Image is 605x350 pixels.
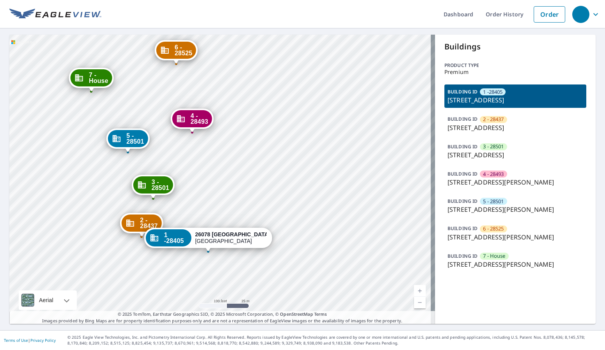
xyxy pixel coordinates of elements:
[155,40,198,64] div: Dropped pin, building 6 - 28525, Commercial property, 28405 Franklin Rd Southfield, MI 48034
[120,213,163,237] div: Dropped pin, building 2 - 28437, Commercial property, 28214 Maitrott St Southfield, MI 48034
[444,41,586,53] p: Buildings
[444,62,586,69] p: Product type
[414,297,426,308] a: Current Level 18, Zoom Out
[483,198,504,205] span: 5 - 28501
[19,290,77,310] div: Aerial
[280,311,313,317] a: OpenStreetMap
[144,228,272,252] div: Dropped pin, building 1 -28405, Commercial property, 26078 Franklin Pointe Dr Southfield, MI 48034
[126,133,144,144] span: 5 - 28501
[448,116,478,122] p: BUILDING ID
[67,334,601,346] p: © 2025 Eagle View Technologies, Inc. and Pictometry International Corp. All Rights Reserved. Repo...
[448,171,478,177] p: BUILDING ID
[448,205,583,214] p: [STREET_ADDRESS][PERSON_NAME]
[106,128,149,153] div: Dropped pin, building 5 - 28501, Commercial property, 28517 Franklin Rd Southfield, MI 48034
[191,113,208,125] span: 4 - 28493
[4,338,28,343] a: Terms of Use
[140,217,157,229] span: 2 - 28437
[448,253,478,259] p: BUILDING ID
[483,225,504,232] span: 6 - 28525
[483,171,504,178] span: 4 - 28493
[448,225,478,232] p: BUILDING ID
[89,72,108,84] span: 7 - House
[534,6,565,23] a: Order
[118,311,327,318] span: © 2025 TomTom, Earthstar Geographics SIO, © 2025 Microsoft Corporation, ©
[9,9,101,20] img: EV Logo
[444,69,586,75] p: Premium
[448,150,583,160] p: [STREET_ADDRESS]
[132,175,175,199] div: Dropped pin, building 3 - 28501, Commercial property, 28260 Maitrott St Southfield, MI 48034-1662
[69,68,114,92] div: Dropped pin, building 7 - House, Commercial property, 28545 Franklin Rd Southfield, MI 48034
[483,116,504,123] span: 2 - 28437
[4,338,56,343] p: |
[448,88,478,95] p: BUILDING ID
[448,232,583,242] p: [STREET_ADDRESS][PERSON_NAME]
[175,44,192,56] span: 6 - 28525
[152,179,169,191] span: 3 - 28501
[448,260,583,269] p: [STREET_ADDRESS][PERSON_NAME]
[483,143,504,150] span: 3 - 28501
[448,123,583,132] p: [STREET_ADDRESS]
[483,88,502,96] span: 1 -28405
[164,232,188,244] span: 1 -28405
[195,231,270,237] strong: 26078 [GEOGRAPHIC_DATA]
[314,311,327,317] a: Terms
[30,338,56,343] a: Privacy Policy
[195,231,266,244] div: [GEOGRAPHIC_DATA]
[483,252,505,260] span: 7 - House
[448,178,583,187] p: [STREET_ADDRESS][PERSON_NAME]
[171,109,214,133] div: Dropped pin, building 4 - 28493, Commercial property, 28509 Franklin Rd Southfield, MI 48034
[9,311,435,324] p: Images provided by Bing Maps are for property identification purposes only and are not a represen...
[414,285,426,297] a: Current Level 18, Zoom In
[448,95,583,105] p: [STREET_ADDRESS]
[37,290,56,310] div: Aerial
[448,198,478,204] p: BUILDING ID
[448,143,478,150] p: BUILDING ID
